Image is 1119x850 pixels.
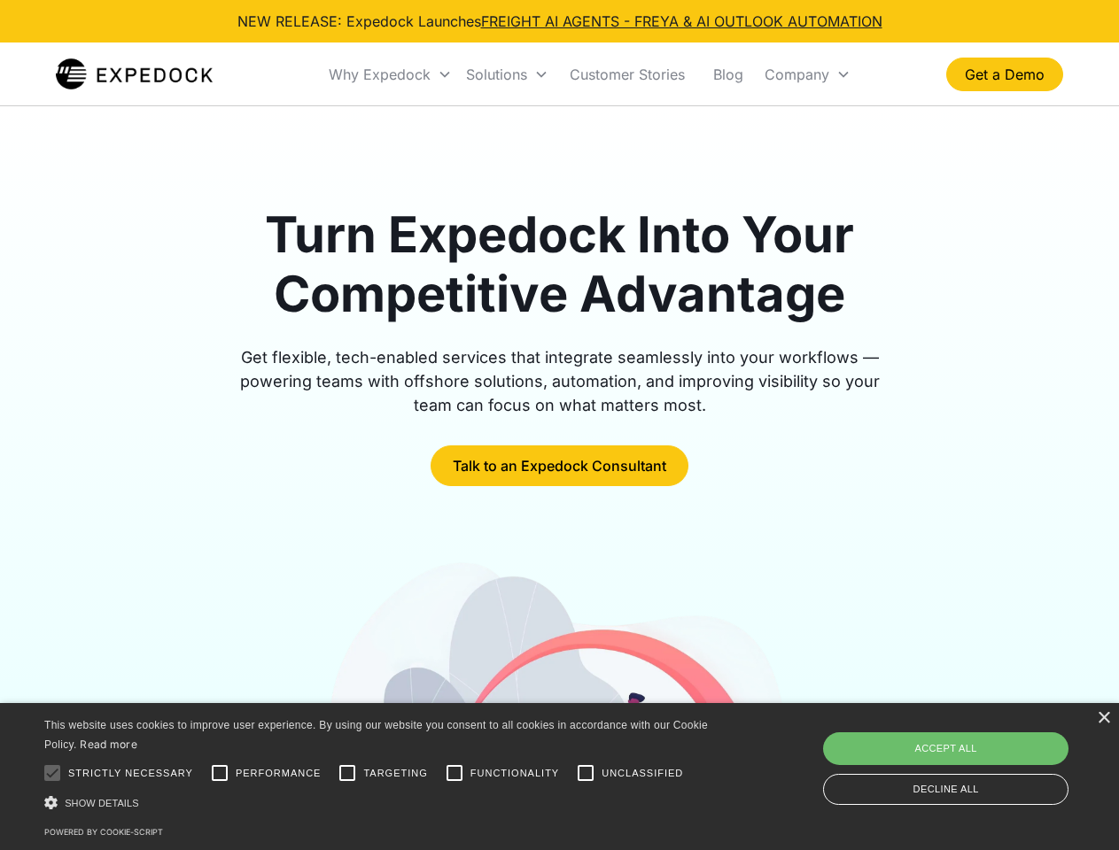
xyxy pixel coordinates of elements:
[765,66,829,83] div: Company
[363,766,427,781] span: Targeting
[80,738,137,751] a: Read more
[824,659,1119,850] iframe: Chat Widget
[946,58,1063,91] a: Get a Demo
[459,44,556,104] div: Solutions
[44,793,714,812] div: Show details
[220,205,900,324] h1: Turn Expedock Into Your Competitive Advantage
[44,719,708,752] span: This website uses cookies to improve user experience. By using our website you consent to all coo...
[65,798,139,808] span: Show details
[236,766,322,781] span: Performance
[322,44,459,104] div: Why Expedock
[237,11,882,32] div: NEW RELEASE: Expedock Launches
[556,44,699,104] a: Customer Stories
[220,345,900,417] div: Get flexible, tech-enabled services that integrate seamlessly into your workflows — powering team...
[470,766,559,781] span: Functionality
[56,57,213,92] a: home
[68,766,193,781] span: Strictly necessary
[44,827,163,837] a: Powered by cookie-script
[329,66,431,83] div: Why Expedock
[481,12,882,30] a: FREIGHT AI AGENTS - FREYA & AI OUTLOOK AUTOMATION
[602,766,683,781] span: Unclassified
[466,66,527,83] div: Solutions
[758,44,858,104] div: Company
[699,44,758,104] a: Blog
[56,57,213,92] img: Expedock Logo
[431,445,688,486] a: Talk to an Expedock Consultant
